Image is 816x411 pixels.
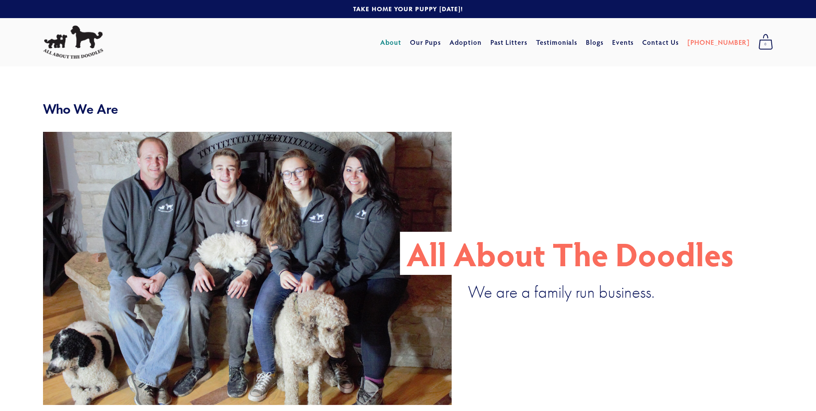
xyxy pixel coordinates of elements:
a: About [380,34,401,50]
a: Blogs [586,34,604,50]
a: Our Pups [410,34,441,50]
a: Past Litters [490,37,528,47]
a: Events [612,34,634,50]
h2: Who We Are [43,101,773,117]
img: All About The Doodles [43,25,103,59]
a: Adoption [450,34,482,50]
p: We are a family run business. [468,282,757,303]
p: All About The Doodles [406,232,734,275]
a: Contact Us [642,34,679,50]
a: [PHONE_NUMBER] [687,34,750,50]
span: 0 [758,39,773,50]
a: Testimonials [536,34,578,50]
a: 0 items in cart [754,31,777,53]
